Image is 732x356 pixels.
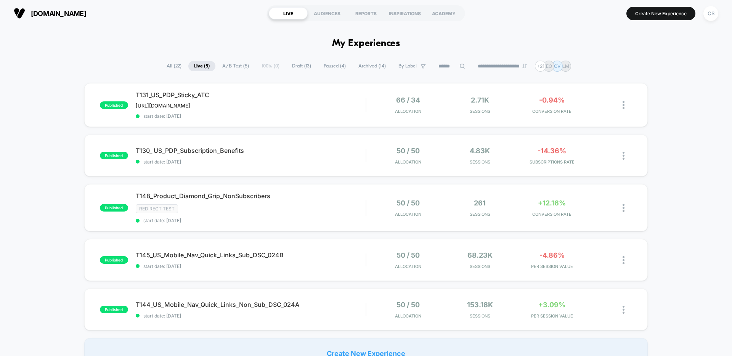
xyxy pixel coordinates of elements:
[136,204,178,213] span: Redirect Test
[188,61,215,71] span: Live ( 5 )
[286,61,317,71] span: Draft ( 13 )
[396,251,420,259] span: 50 / 50
[396,199,420,207] span: 50 / 50
[332,38,400,49] h1: My Experiences
[353,61,392,71] span: Archived ( 14 )
[538,199,566,207] span: +12.16%
[623,306,624,314] img: close
[554,63,560,69] p: CV
[217,61,255,71] span: A/B Test ( 5 )
[626,7,695,20] button: Create New Experience
[396,301,420,309] span: 50 / 50
[467,251,493,259] span: 68.23k
[535,61,546,72] div: + 21
[623,152,624,160] img: close
[136,263,366,269] span: start date: [DATE]
[395,159,421,165] span: Allocation
[446,109,514,114] span: Sessions
[446,212,514,217] span: Sessions
[100,152,128,159] span: published
[100,256,128,264] span: published
[538,147,566,155] span: -14.36%
[446,264,514,269] span: Sessions
[100,204,128,212] span: published
[136,103,190,109] span: [URL][DOMAIN_NAME]
[446,313,514,319] span: Sessions
[518,159,586,165] span: SUBSCRIPTIONS RATE
[31,10,86,18] span: [DOMAIN_NAME]
[467,301,493,309] span: 153.18k
[538,301,565,309] span: +3.09%
[446,159,514,165] span: Sessions
[623,204,624,212] img: close
[136,218,366,223] span: start date: [DATE]
[395,212,421,217] span: Allocation
[518,109,586,114] span: CONVERSION RATE
[136,251,366,259] span: T145_US_Mobile_Nav_Quick_Links_Sub_DSC_024B
[136,313,366,319] span: start date: [DATE]
[562,63,569,69] p: LM
[136,113,366,119] span: start date: [DATE]
[11,7,88,19] button: [DOMAIN_NAME]
[546,63,552,69] p: EO
[471,96,489,104] span: 2.71k
[474,199,486,207] span: 261
[347,7,385,19] div: REPORTS
[136,147,366,154] span: T130_ US_PDP_Subscription_Benefits
[518,313,586,319] span: PER SESSION VALUE
[136,301,366,308] span: T144_US_Mobile_Nav_Quick_Links_Non_Sub_DSC_024A
[269,7,308,19] div: LIVE
[623,101,624,109] img: close
[539,96,565,104] span: -0.94%
[701,6,721,21] button: CS
[522,64,527,68] img: end
[424,7,463,19] div: ACADEMY
[518,264,586,269] span: PER SESSION VALUE
[385,7,424,19] div: INSPIRATIONS
[539,251,565,259] span: -4.86%
[136,192,366,200] span: T148_Product_Diamond_Grip_NonSubscribers
[470,147,490,155] span: 4.83k
[395,313,421,319] span: Allocation
[14,8,25,19] img: Visually logo
[161,61,187,71] span: All ( 22 )
[703,6,718,21] div: CS
[100,101,128,109] span: published
[395,109,421,114] span: Allocation
[308,7,347,19] div: AUDIENCES
[396,96,420,104] span: 66 / 34
[318,61,352,71] span: Paused ( 4 )
[136,91,366,99] span: T131_US_PDP_Sticky_ATC
[396,147,420,155] span: 50 / 50
[395,264,421,269] span: Allocation
[100,306,128,313] span: published
[518,212,586,217] span: CONVERSION RATE
[136,159,366,165] span: start date: [DATE]
[623,256,624,264] img: close
[398,63,417,69] span: By Label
